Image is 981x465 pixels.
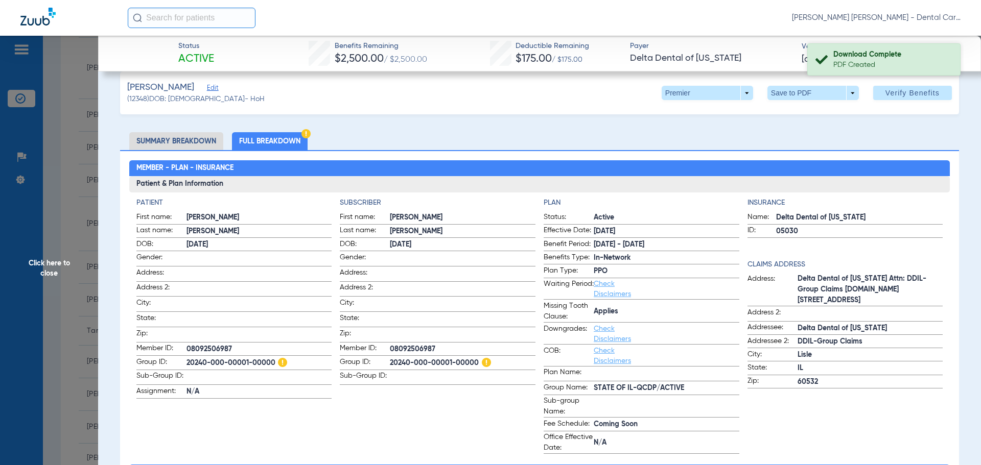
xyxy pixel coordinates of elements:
span: DOB: [340,239,390,251]
button: Premier [662,86,753,100]
div: Download Complete [833,50,951,60]
span: Sub-group Name: [544,396,594,417]
input: Search for patients [128,8,255,28]
span: Delta Dental of [US_STATE] [630,52,793,65]
span: Last name: [340,225,390,237]
h3: Patient & Plan Information [129,176,950,192]
button: Save to PDF [767,86,859,100]
img: Zuub Logo [20,8,56,26]
span: [PERSON_NAME] [390,226,535,237]
h4: Plan [544,198,739,208]
span: Effective Date: [544,225,594,237]
span: Zip: [340,328,390,342]
span: [DATE] [390,239,535,250]
a: Check Disclaimers [594,325,631,342]
span: Gender: [136,252,186,266]
span: 20240-000-00001-00000 [390,357,535,370]
span: Address: [136,267,186,281]
span: Assignment: [136,386,186,398]
img: Hazard [301,129,311,138]
span: State: [748,362,798,375]
span: [DATE] [802,53,827,66]
span: N/A [186,386,332,397]
span: In-Network [594,253,739,263]
span: Address: [340,267,390,281]
span: STATE OF IL-QCDP/ACTIVE [594,383,739,394]
span: Coming Soon [594,419,739,430]
span: Last name: [136,225,186,237]
span: $175.00 [516,54,552,64]
span: Sub-Group ID: [136,371,186,384]
span: Active [178,52,214,66]
span: Payer [630,41,793,52]
span: 08092506987 [186,344,332,355]
span: Status: [544,212,594,224]
span: Delta Dental of [US_STATE] [798,323,943,334]
span: Delta Dental of [US_STATE] Attn: DDIL-Group Claims [DOMAIN_NAME][STREET_ADDRESS] [798,274,943,306]
span: Zip: [136,328,186,342]
span: [PERSON_NAME] [PERSON_NAME] - Dental Care of [PERSON_NAME] [792,13,961,23]
span: [PERSON_NAME] [186,212,332,223]
span: Plan Type: [544,265,594,278]
span: Addressee 2: [748,336,798,348]
span: [PERSON_NAME] [390,212,535,223]
span: 60532 [798,377,943,387]
span: Verified On [802,41,965,52]
span: Group ID: [340,357,390,370]
span: ID: [748,225,776,237]
span: Address: [748,274,798,306]
span: PPO [594,266,739,277]
span: Member ID: [136,343,186,355]
span: Lisle [798,350,943,360]
span: [DATE] [186,239,332,250]
span: (12348) DOB: [DEMOGRAPHIC_DATA] - HoH [127,94,265,105]
span: State: [340,313,390,327]
span: Member ID: [340,343,390,355]
h4: Subscriber [340,198,535,208]
span: COB: [544,346,594,366]
button: Verify Benefits [873,86,952,100]
li: Summary Breakdown [129,132,223,150]
li: Full Breakdown [232,132,308,150]
span: IL [798,363,943,374]
span: Edit [207,84,216,94]
span: State: [136,313,186,327]
span: Delta Dental of [US_STATE] [776,212,943,223]
span: Waiting Period: [544,279,594,299]
a: Check Disclaimers [594,280,631,298]
span: Missing Tooth Clause: [544,301,594,322]
span: DDIL-Group Claims [798,336,943,347]
span: Address 2: [340,282,390,296]
span: Fee Schedule: [544,419,594,431]
span: Benefits Remaining [335,41,427,52]
h2: Member - Plan - Insurance [129,160,950,177]
span: Downgrades: [544,324,594,344]
span: Office Effective Date: [544,432,594,453]
span: Address 2: [748,307,798,321]
img: Search Icon [133,13,142,22]
span: [DATE] [594,226,739,237]
span: [DATE] - [DATE] [594,239,739,250]
img: Hazard [278,358,287,367]
span: Addressee: [748,322,798,334]
h4: Insurance [748,198,943,208]
div: PDF Created [833,60,951,70]
span: Verify Benefits [885,89,940,97]
span: Gender: [340,252,390,266]
span: Deductible Remaining [516,41,589,52]
span: 08092506987 [390,344,535,355]
span: Status [178,41,214,52]
span: / $175.00 [552,56,582,63]
img: Hazard [482,358,491,367]
h4: Claims Address [748,259,943,270]
span: Benefit Period: [544,239,594,251]
span: Plan Name: [544,367,594,381]
span: DOB: [136,239,186,251]
a: Check Disclaimers [594,347,631,364]
span: Benefits Type: [544,252,594,264]
span: $2,500.00 [335,54,384,64]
